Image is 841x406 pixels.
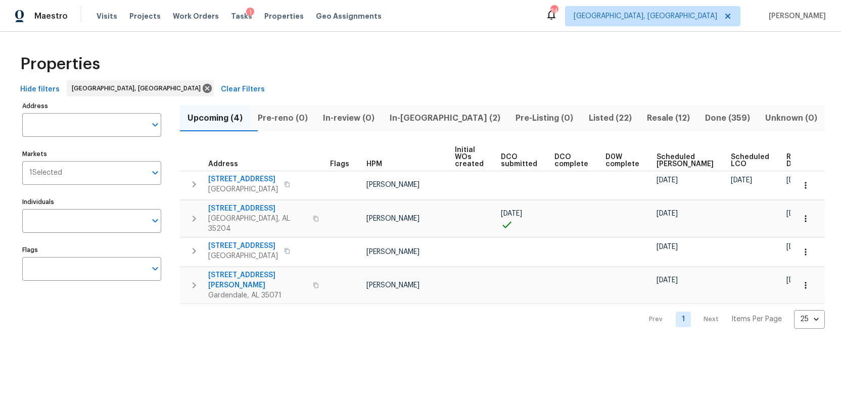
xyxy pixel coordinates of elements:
[657,210,678,217] span: [DATE]
[366,161,382,168] span: HPM
[34,11,68,21] span: Maestro
[388,111,502,125] span: In-[GEOGRAPHIC_DATA] (2)
[321,111,376,125] span: In-review (0)
[764,111,819,125] span: Unknown (0)
[208,241,278,251] span: [STREET_ADDRESS]
[148,166,162,180] button: Open
[731,177,752,184] span: [DATE]
[208,270,307,290] span: [STREET_ADDRESS][PERSON_NAME]
[330,161,349,168] span: Flags
[786,243,808,250] span: [DATE]
[657,243,678,250] span: [DATE]
[514,111,575,125] span: Pre-Listing (0)
[22,103,161,109] label: Address
[645,111,691,125] span: Resale (12)
[587,111,633,125] span: Listed (22)
[366,248,419,256] span: [PERSON_NAME]
[765,11,826,21] span: [PERSON_NAME]
[256,111,309,125] span: Pre-reno (0)
[208,161,238,168] span: Address
[264,11,304,21] span: Properties
[221,83,265,96] span: Clear Filters
[208,214,307,234] span: [GEOGRAPHIC_DATA], AL 35204
[148,118,162,132] button: Open
[550,6,557,16] div: 24
[786,154,809,168] span: Ready Date
[657,277,678,284] span: [DATE]
[786,177,808,184] span: [DATE]
[208,184,278,194] span: [GEOGRAPHIC_DATA]
[20,59,100,69] span: Properties
[173,11,219,21] span: Work Orders
[704,111,752,125] span: Done (359)
[186,111,244,125] span: Upcoming (4)
[29,169,62,177] span: 1 Selected
[217,80,269,99] button: Clear Filters
[731,154,769,168] span: Scheduled LCO
[231,13,252,20] span: Tasks
[366,282,419,289] span: [PERSON_NAME]
[208,204,307,214] span: [STREET_ADDRESS]
[786,277,808,284] span: [DATE]
[316,11,382,21] span: Geo Assignments
[72,83,205,93] span: [GEOGRAPHIC_DATA], [GEOGRAPHIC_DATA]
[676,312,691,327] a: Goto page 1
[455,146,484,168] span: Initial WOs created
[731,314,782,324] p: Items Per Page
[208,174,278,184] span: [STREET_ADDRESS]
[366,215,419,222] span: [PERSON_NAME]
[97,11,117,21] span: Visits
[501,154,537,168] span: DCO submitted
[554,154,588,168] span: DCO complete
[208,290,307,300] span: Gardendale, AL 35071
[148,214,162,228] button: Open
[67,80,214,96] div: [GEOGRAPHIC_DATA], [GEOGRAPHIC_DATA]
[208,251,278,261] span: [GEOGRAPHIC_DATA]
[501,210,522,217] span: [DATE]
[246,8,254,18] div: 1
[657,177,678,184] span: [DATE]
[22,247,161,253] label: Flags
[639,310,825,329] nav: Pagination Navigation
[605,154,639,168] span: D0W complete
[794,306,825,332] div: 25
[22,151,161,157] label: Markets
[657,154,714,168] span: Scheduled [PERSON_NAME]
[366,181,419,188] span: [PERSON_NAME]
[22,199,161,205] label: Individuals
[786,210,808,217] span: [DATE]
[16,80,64,99] button: Hide filters
[129,11,161,21] span: Projects
[574,11,717,21] span: [GEOGRAPHIC_DATA], [GEOGRAPHIC_DATA]
[148,262,162,276] button: Open
[20,83,60,96] span: Hide filters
